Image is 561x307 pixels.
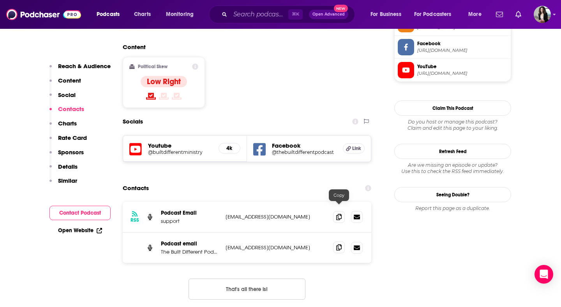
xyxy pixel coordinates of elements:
[123,43,365,51] h2: Content
[365,8,411,21] button: open menu
[6,7,81,22] img: Podchaser - Follow, Share and Rate Podcasts
[58,62,111,70] p: Reach & Audience
[58,120,77,127] p: Charts
[58,91,76,99] p: Social
[394,119,511,131] div: Claim and edit this page to your liking.
[417,48,508,53] span: https://www.facebook.com/thebuiltdifferentpodcast
[161,210,219,216] p: Podcast Email
[409,8,463,21] button: open menu
[394,101,511,116] button: Claim This Podcast
[288,9,303,19] span: ⌘ K
[49,163,78,177] button: Details
[468,9,482,20] span: More
[534,6,551,23] img: User Profile
[166,9,194,20] span: Monitoring
[534,6,551,23] button: Show profile menu
[534,6,551,23] span: Logged in as ElizabethCole
[131,217,139,223] h3: RSS
[58,134,87,141] p: Rate Card
[97,9,120,20] span: Podcasts
[58,77,81,84] p: Content
[58,148,84,156] p: Sponsors
[225,145,234,152] h5: 4k
[352,145,361,152] span: Link
[91,8,130,21] button: open menu
[463,8,491,21] button: open menu
[394,119,511,125] span: Do you host or manage this podcast?
[58,163,78,170] p: Details
[417,71,508,76] span: https://www.youtube.com/@builtdifferentministry
[189,279,305,300] button: Nothing here.
[58,177,77,184] p: Similar
[161,249,219,255] p: The Built Different Podcast with [PERSON_NAME]
[309,10,348,19] button: Open AdvancedNew
[370,9,401,20] span: For Business
[161,218,219,224] p: support
[417,63,508,70] span: YouTube
[49,120,77,134] button: Charts
[226,244,327,251] p: [EMAIL_ADDRESS][DOMAIN_NAME]
[49,148,84,163] button: Sponsors
[394,187,511,202] a: Seeing Double?
[334,5,348,12] span: New
[49,206,111,220] button: Contact Podcast
[394,162,511,175] div: Are we missing an episode or update? Use this to check the RSS feed immediately.
[148,142,212,149] h5: Youtube
[398,39,508,55] a: Facebook[URL][DOMAIN_NAME]
[329,189,349,201] div: Copy
[49,91,76,106] button: Social
[123,114,143,129] h2: Socials
[512,8,524,21] a: Show notifications dropdown
[49,177,77,191] button: Similar
[272,142,337,149] h5: Facebook
[147,77,181,86] h4: Low Right
[49,62,111,77] button: Reach & Audience
[216,5,362,23] div: Search podcasts, credits, & more...
[58,105,84,113] p: Contacts
[417,40,508,47] span: Facebook
[138,64,168,69] h2: Political Skew
[312,12,345,16] span: Open Advanced
[49,77,81,91] button: Content
[123,181,149,196] h2: Contacts
[398,62,508,78] a: YouTube[URL][DOMAIN_NAME]
[49,105,84,120] button: Contacts
[394,144,511,159] button: Refresh Feed
[414,9,452,20] span: For Podcasters
[148,149,212,155] a: @builtdifferentministry
[161,8,204,21] button: open menu
[343,143,365,153] a: Link
[134,9,151,20] span: Charts
[272,149,337,155] a: @thebuiltdifferentpodcast
[49,134,87,148] button: Rate Card
[493,8,506,21] a: Show notifications dropdown
[394,205,511,212] div: Report this page as a duplicate.
[535,265,553,284] div: Open Intercom Messenger
[226,213,327,220] p: [EMAIL_ADDRESS][DOMAIN_NAME]
[58,227,102,234] a: Open Website
[129,8,155,21] a: Charts
[230,8,288,21] input: Search podcasts, credits, & more...
[161,240,219,247] p: Podcast email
